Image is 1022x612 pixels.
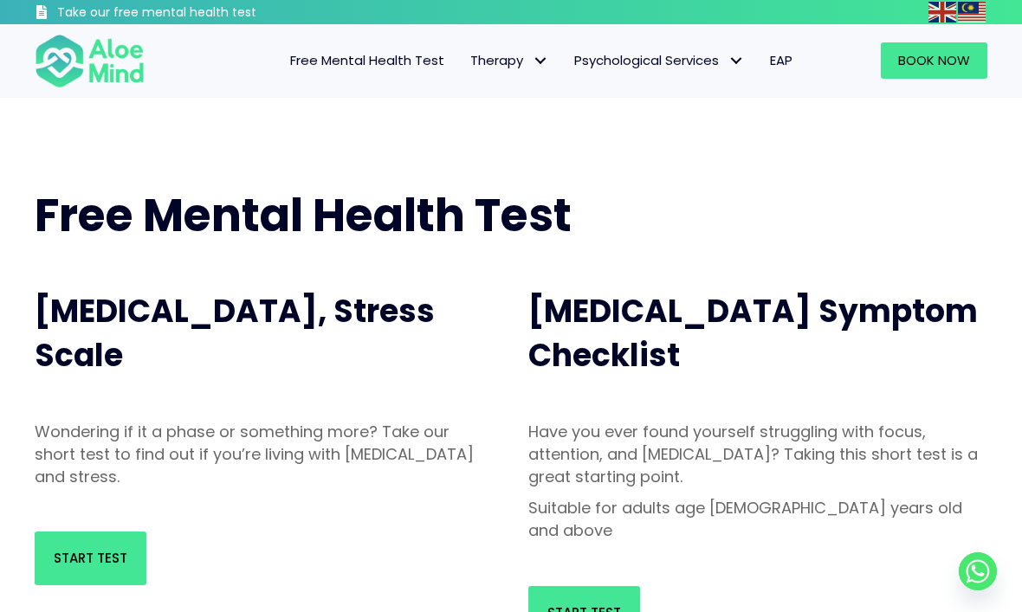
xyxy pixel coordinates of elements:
p: Suitable for adults age [DEMOGRAPHIC_DATA] years old and above [528,497,987,542]
span: Psychological Services [574,51,744,69]
p: Have you ever found yourself struggling with focus, attention, and [MEDICAL_DATA]? Taking this sh... [528,421,987,488]
p: Wondering if it a phase or something more? Take our short test to find out if you’re living with ... [35,421,494,488]
a: Book Now [881,42,987,79]
img: ms [958,2,986,23]
nav: Menu [162,42,805,79]
span: [MEDICAL_DATA] Symptom Checklist [528,289,978,377]
span: Psychological Services: submenu [723,48,748,74]
h3: Take our free mental health test [57,4,332,22]
img: Aloe mind Logo [35,33,145,88]
a: Psychological ServicesPsychological Services: submenu [561,42,757,79]
a: TherapyTherapy: submenu [457,42,561,79]
span: Therapy: submenu [527,48,553,74]
span: EAP [770,51,792,69]
a: Take our free mental health test [35,4,332,24]
a: Start Test [35,531,146,585]
span: Start Test [54,549,127,567]
span: Free Mental Health Test [290,51,444,69]
a: EAP [757,42,805,79]
a: Whatsapp [959,552,997,590]
span: [MEDICAL_DATA], Stress Scale [35,289,435,377]
a: English [928,2,958,22]
a: Free Mental Health Test [277,42,457,79]
a: Malay [958,2,987,22]
span: Book Now [898,51,970,69]
img: en [928,2,956,23]
span: Free Mental Health Test [35,184,572,247]
span: Therapy [470,51,548,69]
